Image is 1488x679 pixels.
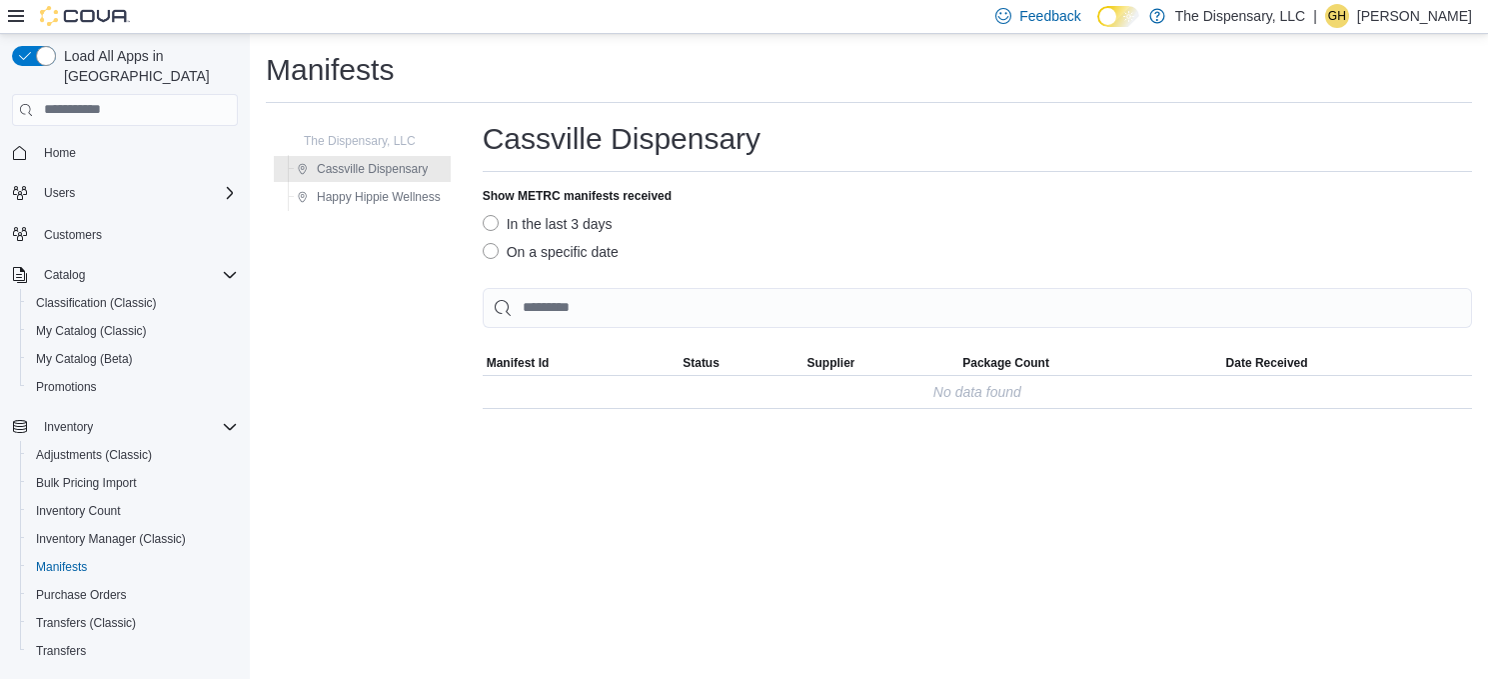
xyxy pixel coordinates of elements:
[4,261,246,289] button: Catalog
[28,471,238,495] span: Bulk Pricing Import
[266,50,394,90] h1: Manifests
[20,469,246,497] button: Bulk Pricing Import
[28,611,144,635] a: Transfers (Classic)
[20,497,246,525] button: Inventory Count
[1226,355,1308,371] span: Date Received
[36,295,157,311] span: Classification (Classic)
[28,639,94,663] a: Transfers
[20,441,246,469] button: Adjustments (Classic)
[1325,4,1349,28] div: Gillian Hendrix
[40,6,130,26] img: Cova
[28,443,160,467] a: Adjustments (Classic)
[28,291,238,315] span: Classification (Classic)
[36,643,86,659] span: Transfers
[1175,4,1305,28] p: The Dispensary, LLC
[36,615,136,631] span: Transfers (Classic)
[44,227,102,243] span: Customers
[36,415,238,439] span: Inventory
[4,219,246,248] button: Customers
[28,347,238,371] span: My Catalog (Beta)
[806,355,854,371] span: Supplier
[20,553,246,581] button: Manifests
[36,141,84,165] a: Home
[28,527,194,551] a: Inventory Manager (Classic)
[56,46,238,86] span: Load All Apps in [GEOGRAPHIC_DATA]
[36,379,97,395] span: Promotions
[28,499,238,523] span: Inventory Count
[317,161,428,177] span: Cassville Dispensary
[28,319,155,343] a: My Catalog (Classic)
[20,637,246,665] button: Transfers
[36,223,110,247] a: Customers
[28,555,238,579] span: Manifests
[4,138,246,167] button: Home
[20,609,246,637] button: Transfers (Classic)
[4,413,246,441] button: Inventory
[36,221,238,246] span: Customers
[28,443,238,467] span: Adjustments (Classic)
[1328,4,1346,28] span: GH
[28,375,105,399] a: Promotions
[20,345,246,373] button: My Catalog (Beta)
[304,133,416,149] span: The Dispensary, LLC
[28,527,238,551] span: Inventory Manager (Classic)
[487,355,550,371] span: Manifest Id
[36,323,147,339] span: My Catalog (Classic)
[20,525,246,553] button: Inventory Manager (Classic)
[36,587,127,603] span: Purchase Orders
[483,240,619,264] label: On a specific date
[962,355,1049,371] span: Package Count
[28,347,141,371] a: My Catalog (Beta)
[44,419,93,435] span: Inventory
[36,351,133,367] span: My Catalog (Beta)
[289,157,436,181] button: Cassville Dispensary
[289,185,449,209] button: Happy Hippie Wellness
[276,129,424,153] button: The Dispensary, LLC
[28,583,238,607] span: Purchase Orders
[1097,6,1139,27] input: Dark Mode
[36,447,152,463] span: Adjustments (Classic)
[1357,4,1472,28] p: [PERSON_NAME]
[1097,27,1098,28] span: Dark Mode
[36,181,83,205] button: Users
[44,185,75,201] span: Users
[683,355,720,371] span: Status
[4,179,246,207] button: Users
[36,263,238,287] span: Catalog
[483,288,1472,328] input: This is a search bar. As you type, the results lower in the page will automatically filter.
[28,291,165,315] a: Classification (Classic)
[44,145,76,161] span: Home
[317,189,441,205] span: Happy Hippie Wellness
[28,471,145,495] a: Bulk Pricing Import
[28,639,238,663] span: Transfers
[36,475,137,491] span: Bulk Pricing Import
[36,531,186,547] span: Inventory Manager (Classic)
[1019,6,1080,26] span: Feedback
[36,503,121,519] span: Inventory Count
[20,373,246,401] button: Promotions
[28,583,135,607] a: Purchase Orders
[28,499,129,523] a: Inventory Count
[36,181,238,205] span: Users
[44,267,85,283] span: Catalog
[28,611,238,635] span: Transfers (Classic)
[1313,4,1317,28] p: |
[36,263,93,287] button: Catalog
[483,119,760,159] h1: Cassville Dispensary
[20,317,246,345] button: My Catalog (Classic)
[28,319,238,343] span: My Catalog (Classic)
[933,380,1021,404] div: No data found
[20,581,246,609] button: Purchase Orders
[36,559,87,575] span: Manifests
[483,212,613,236] label: In the last 3 days
[28,555,95,579] a: Manifests
[20,289,246,317] button: Classification (Classic)
[36,140,238,165] span: Home
[36,415,101,439] button: Inventory
[483,188,672,204] label: Show METRC manifests received
[28,375,238,399] span: Promotions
